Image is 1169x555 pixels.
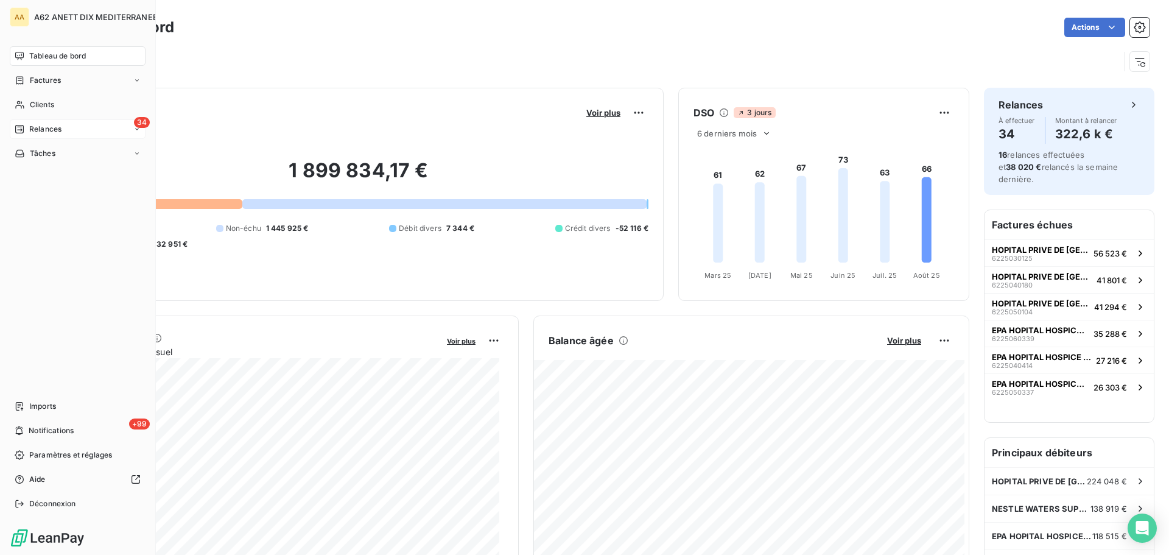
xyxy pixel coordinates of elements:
[1128,514,1157,543] div: Open Intercom Messenger
[586,108,620,118] span: Voir plus
[1055,124,1117,144] h4: 322,6 k €
[992,245,1089,255] span: HOPITAL PRIVE DE [GEOGRAPHIC_DATA]
[992,272,1092,281] span: HOPITAL PRIVE DE [GEOGRAPHIC_DATA]
[1094,329,1127,339] span: 35 288 €
[616,223,648,234] span: -52 116 €
[999,124,1035,144] h4: 34
[10,46,146,66] a: Tableau de bord
[30,99,54,110] span: Clients
[992,308,1033,316] span: 6225050104
[10,528,85,548] img: Logo LeanPay
[1094,383,1127,392] span: 26 303 €
[985,438,1154,467] h6: Principaux débiteurs
[29,474,46,485] span: Aide
[69,345,438,358] span: Chiffre d'affaires mensuel
[992,476,1087,486] span: HOPITAL PRIVE DE [GEOGRAPHIC_DATA]
[10,144,146,163] a: Tâches
[985,320,1154,347] button: EPA HOPITAL HOSPICE D APT622506033935 288 €
[446,223,474,234] span: 7 344 €
[1090,504,1127,514] span: 138 919 €
[549,333,614,348] h6: Balance âgée
[697,129,757,138] span: 6 derniers mois
[153,239,188,250] span: -32 951 €
[887,336,921,345] span: Voir plus
[992,281,1033,289] span: 6225040180
[29,498,76,509] span: Déconnexion
[992,389,1034,396] span: 6225050337
[999,150,1007,160] span: 16
[985,347,1154,373] button: EPA HOPITAL HOSPICE D APT622504041427 216 €
[830,271,855,280] tspan: Juin 25
[790,271,813,280] tspan: Mai 25
[10,470,146,489] a: Aide
[134,117,150,128] span: 34
[985,293,1154,320] button: HOPITAL PRIVE DE [GEOGRAPHIC_DATA]622505010441 294 €
[883,335,925,346] button: Voir plus
[226,223,261,234] span: Non-échu
[29,51,86,62] span: Tableau de bord
[992,352,1091,362] span: EPA HOPITAL HOSPICE D APT
[992,335,1034,342] span: 6225060339
[30,75,61,86] span: Factures
[34,12,158,22] span: A62 ANETT DIX MEDITERRANEE
[1092,531,1127,541] span: 118 515 €
[29,450,112,461] span: Paramètres et réglages
[10,7,29,27] div: AA
[69,158,648,195] h2: 1 899 834,17 €
[992,325,1089,335] span: EPA HOPITAL HOSPICE D APT
[985,373,1154,400] button: EPA HOPITAL HOSPICE D APT622505033726 303 €
[565,223,611,234] span: Crédit divers
[29,425,74,436] span: Notifications
[1006,162,1041,172] span: 38 020 €
[1097,275,1127,285] span: 41 801 €
[913,271,940,280] tspan: Août 25
[999,150,1118,184] span: relances effectuées et relancés la semaine dernière.
[734,107,775,118] span: 3 jours
[29,401,56,412] span: Imports
[1055,117,1117,124] span: Montant à relancer
[992,255,1033,262] span: 6225030125
[266,223,309,234] span: 1 445 925 €
[693,105,714,120] h6: DSO
[10,397,146,416] a: Imports
[10,445,146,465] a: Paramètres et réglages
[992,379,1089,389] span: EPA HOPITAL HOSPICE D APT
[992,299,1089,308] span: HOPITAL PRIVE DE [GEOGRAPHIC_DATA]
[10,119,146,139] a: 34Relances
[1094,249,1127,258] span: 56 523 €
[1087,476,1127,486] span: 224 048 €
[1096,356,1127,366] span: 27 216 €
[399,223,441,234] span: Débit divers
[985,239,1154,266] button: HOPITAL PRIVE DE [GEOGRAPHIC_DATA]622503012556 523 €
[443,335,479,346] button: Voir plus
[583,107,624,118] button: Voir plus
[1064,18,1125,37] button: Actions
[704,271,731,280] tspan: Mars 25
[10,95,146,115] a: Clients
[999,117,1035,124] span: À effectuer
[872,271,897,280] tspan: Juil. 25
[999,97,1043,112] h6: Relances
[447,337,476,345] span: Voir plus
[29,124,61,135] span: Relances
[748,271,771,280] tspan: [DATE]
[992,531,1092,541] span: EPA HOPITAL HOSPICE D APT
[129,419,150,430] span: +99
[30,148,55,159] span: Tâches
[10,71,146,90] a: Factures
[992,504,1090,514] span: NESTLE WATERS SUPPLY SUD
[992,362,1033,369] span: 6225040414
[985,210,1154,239] h6: Factures échues
[985,266,1154,293] button: HOPITAL PRIVE DE [GEOGRAPHIC_DATA]622504018041 801 €
[1094,302,1127,312] span: 41 294 €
